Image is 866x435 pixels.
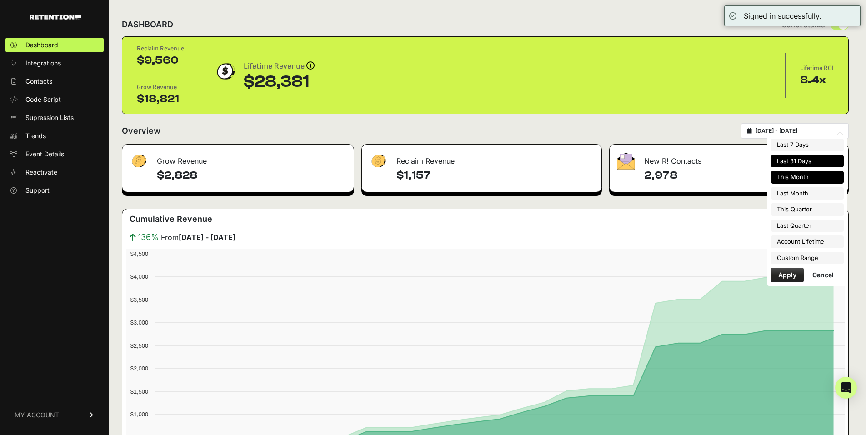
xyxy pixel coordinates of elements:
[5,56,104,70] a: Integrations
[25,59,61,68] span: Integrations
[138,231,159,244] span: 136%
[15,410,59,420] span: MY ACCOUNT
[744,10,821,21] div: Signed in successfully.
[130,213,212,225] h3: Cumulative Revenue
[130,319,148,326] text: $3,000
[137,83,184,92] div: Grow Revenue
[771,252,844,265] li: Custom Range
[771,155,844,168] li: Last 31 Days
[161,232,235,243] span: From
[396,168,594,183] h4: $1,157
[130,411,148,418] text: $1,000
[137,92,184,106] div: $18,821
[771,268,804,282] button: Apply
[130,250,148,257] text: $4,500
[5,74,104,89] a: Contacts
[800,64,834,73] div: Lifetime ROI
[800,73,834,87] div: 8.4x
[25,113,74,122] span: Supression Lists
[362,145,601,172] div: Reclaim Revenue
[805,268,841,282] button: Cancel
[5,401,104,429] a: MY ACCOUNT
[5,38,104,52] a: Dashboard
[25,186,50,195] span: Support
[5,92,104,107] a: Code Script
[130,296,148,303] text: $3,500
[130,152,148,170] img: fa-dollar-13500eef13a19c4ab2b9ed9ad552e47b0d9fc28b02b83b90ba0e00f96d6372e9.png
[214,60,236,83] img: dollar-coin-05c43ed7efb7bc0c12610022525b4bbbb207c7efeef5aecc26f025e68dcafac9.png
[835,377,857,399] div: Open Intercom Messenger
[130,273,148,280] text: $4,000
[25,95,61,104] span: Code Script
[244,73,315,91] div: $28,381
[30,15,81,20] img: Retention.com
[122,145,354,172] div: Grow Revenue
[130,388,148,395] text: $1,500
[137,53,184,68] div: $9,560
[25,131,46,140] span: Trends
[25,40,58,50] span: Dashboard
[5,147,104,161] a: Event Details
[137,44,184,53] div: Reclaim Revenue
[122,18,173,31] h2: DASHBOARD
[369,152,387,170] img: fa-dollar-13500eef13a19c4ab2b9ed9ad552e47b0d9fc28b02b83b90ba0e00f96d6372e9.png
[179,233,235,242] strong: [DATE] - [DATE]
[244,60,315,73] div: Lifetime Revenue
[25,168,57,177] span: Reactivate
[610,145,848,172] div: New R! Contacts
[25,150,64,159] span: Event Details
[122,125,160,137] h2: Overview
[130,365,148,372] text: $2,000
[771,235,844,248] li: Account Lifetime
[25,77,52,86] span: Contacts
[5,183,104,198] a: Support
[617,152,635,170] img: fa-envelope-19ae18322b30453b285274b1b8af3d052b27d846a4fbe8435d1a52b978f639a2.png
[5,165,104,180] a: Reactivate
[130,342,148,349] text: $2,500
[644,168,841,183] h4: 2,978
[157,168,346,183] h4: $2,828
[771,220,844,232] li: Last Quarter
[771,139,844,151] li: Last 7 Days
[771,187,844,200] li: Last Month
[771,203,844,216] li: This Quarter
[771,171,844,184] li: This Month
[5,129,104,143] a: Trends
[5,110,104,125] a: Supression Lists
